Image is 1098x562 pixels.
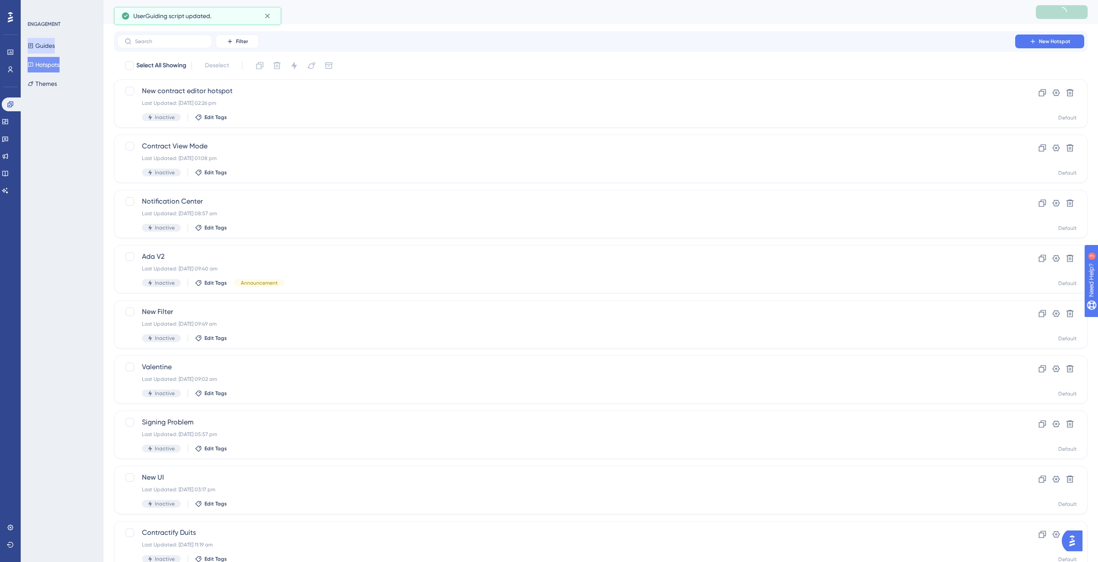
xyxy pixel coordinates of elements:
[60,4,63,11] div: 3
[204,335,227,342] span: Edit Tags
[155,335,175,342] span: Inactive
[197,58,237,73] button: Deselect
[204,500,227,507] span: Edit Tags
[1058,170,1077,176] div: Default
[1015,35,1084,48] button: New Hotspot
[142,251,991,262] span: Ada V2
[1062,528,1088,554] iframe: UserGuiding AI Assistant Launcher
[204,279,227,286] span: Edit Tags
[142,417,991,427] span: Signing Problem
[142,155,991,162] div: Last Updated: [DATE] 01:08 pm
[136,60,186,71] span: Select All Showing
[155,279,175,286] span: Inactive
[142,362,991,372] span: Valentine
[204,169,227,176] span: Edit Tags
[205,60,229,71] span: Deselect
[1058,446,1077,452] div: Default
[142,100,991,107] div: Last Updated: [DATE] 02:26 pm
[142,320,991,327] div: Last Updated: [DATE] 09:49 am
[1039,38,1070,45] span: New Hotspot
[195,169,227,176] button: Edit Tags
[236,38,248,45] span: Filter
[1058,335,1077,342] div: Default
[1058,280,1077,287] div: Default
[142,141,991,151] span: Contract View Mode
[155,445,175,452] span: Inactive
[204,114,227,121] span: Edit Tags
[142,541,991,548] div: Last Updated: [DATE] 11:19 am
[155,224,175,231] span: Inactive
[195,335,227,342] button: Edit Tags
[1058,390,1077,397] div: Default
[28,38,55,53] button: Guides
[142,527,991,538] span: Contractify Duits
[142,472,991,483] span: New UI
[142,486,991,493] div: Last Updated: [DATE] 03:17 pm
[155,390,175,397] span: Inactive
[142,431,991,438] div: Last Updated: [DATE] 05:57 pm
[195,445,227,452] button: Edit Tags
[204,445,227,452] span: Edit Tags
[28,57,60,72] button: Hotspots
[216,35,259,48] button: Filter
[1058,501,1077,508] div: Default
[155,114,175,121] span: Inactive
[20,2,54,13] span: Need Help?
[1058,225,1077,232] div: Default
[28,76,57,91] button: Themes
[155,500,175,507] span: Inactive
[114,6,1014,18] div: Hotspots
[28,21,60,28] div: ENGAGEMENT
[241,279,278,286] span: Announcement
[195,500,227,507] button: Edit Tags
[204,224,227,231] span: Edit Tags
[133,11,211,21] span: UserGuiding script updated.
[195,279,227,286] button: Edit Tags
[142,265,991,272] div: Last Updated: [DATE] 09:40 am
[135,38,205,44] input: Search
[204,390,227,397] span: Edit Tags
[142,307,991,317] span: New Filter
[142,210,991,217] div: Last Updated: [DATE] 08:57 am
[195,224,227,231] button: Edit Tags
[195,390,227,397] button: Edit Tags
[142,376,991,383] div: Last Updated: [DATE] 09:02 am
[195,114,227,121] button: Edit Tags
[155,169,175,176] span: Inactive
[1058,114,1077,121] div: Default
[142,196,991,207] span: Notification Center
[142,86,991,96] span: New contract editor hotspot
